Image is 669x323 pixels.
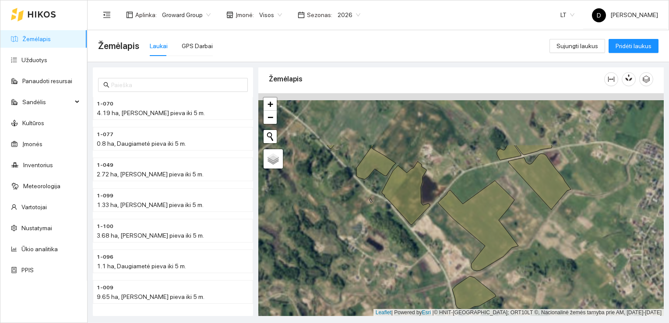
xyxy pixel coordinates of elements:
span: − [268,112,273,123]
a: Layers [264,149,283,169]
a: Kultūros [22,119,44,126]
span: 3.68 ha, [PERSON_NAME] pieva iki 5 m. [97,232,204,239]
span: 4.19 ha, [PERSON_NAME] pieva iki 5 m. [97,109,205,116]
button: Sujungti laukus [549,39,605,53]
div: | Powered by © HNIT-[GEOGRAPHIC_DATA]; ORT10LT ©, Nacionalinė žemės tarnyba prie AM, [DATE]-[DATE] [373,309,664,316]
span: 1-100 [97,222,113,231]
a: Užduotys [21,56,47,63]
span: Pridėti laukus [616,41,651,51]
span: 0.8 ha, Daugiametė pieva iki 5 m. [97,140,186,147]
a: Ūkio analitika [21,246,58,253]
span: D [597,8,601,22]
span: 1-049 [97,161,113,169]
button: Initiate a new search [264,130,277,143]
a: Panaudoti resursai [22,77,72,84]
a: PPIS [21,267,34,274]
span: 1-070 [97,100,113,108]
span: 1-077 [97,130,113,139]
span: 1-009 [97,284,113,292]
span: layout [126,11,133,18]
span: 1-096 [97,253,113,261]
a: Meteorologija [23,183,60,190]
span: Groward Group [162,8,211,21]
span: shop [226,11,233,18]
a: Inventorius [23,161,53,169]
a: Leaflet [376,309,391,316]
a: Įmonės [22,140,42,147]
div: Laukai [150,41,168,51]
button: Pridėti laukus [609,39,658,53]
span: 1.1 ha, Daugiametė pieva iki 5 m. [97,263,186,270]
a: Esri [422,309,431,316]
span: LT [560,8,574,21]
div: Žemėlapis [269,67,604,91]
span: + [268,98,273,109]
a: Pridėti laukus [609,42,658,49]
span: 2026 [338,8,360,21]
span: Sujungti laukus [556,41,598,51]
div: GPS Darbai [182,41,213,51]
a: Zoom out [264,111,277,124]
span: Sezonas : [307,10,332,20]
span: Žemėlapis [98,39,139,53]
a: Sujungti laukus [549,42,605,49]
a: Zoom in [264,98,277,111]
span: calendar [298,11,305,18]
a: Žemėlapis [22,35,51,42]
span: Įmonė : [236,10,254,20]
a: Vartotojai [21,204,47,211]
button: menu-fold [98,6,116,24]
span: 1-099 [97,192,113,200]
a: Nustatymai [21,225,52,232]
span: [PERSON_NAME] [592,11,658,18]
span: Sandėlis [22,93,72,111]
span: Aplinka : [135,10,157,20]
span: menu-fold [103,11,111,19]
span: 1.33 ha, [PERSON_NAME] pieva iki 5 m. [97,201,204,208]
span: search [103,82,109,88]
button: column-width [604,72,618,86]
span: 9.65 ha, [PERSON_NAME] pieva iki 5 m. [97,293,204,300]
span: column-width [605,76,618,83]
span: 2.72 ha, [PERSON_NAME] pieva iki 5 m. [97,171,204,178]
span: | [433,309,434,316]
span: Visos [259,8,282,21]
input: Paieška [111,80,243,90]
